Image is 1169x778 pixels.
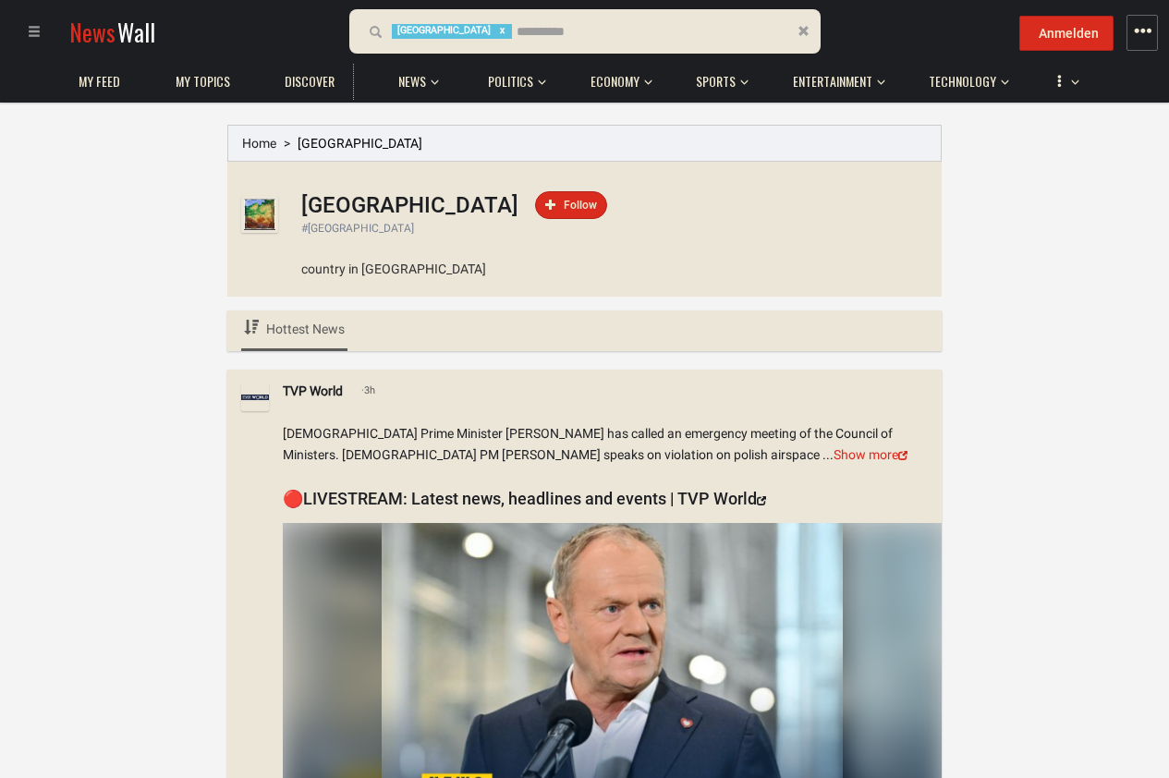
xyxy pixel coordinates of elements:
[793,73,872,90] span: Entertainment
[784,64,882,100] a: Entertainment
[285,73,335,90] span: Discover
[301,221,928,237] div: #[GEOGRAPHIC_DATA]
[687,55,749,100] button: Sports
[479,55,546,100] button: Politics
[581,64,649,100] a: Economy
[283,489,766,508] a: 🔴LIVESTREAM: Latest news, headlines and events | TVP World
[301,260,942,297] div: country in [GEOGRAPHIC_DATA]
[69,15,155,49] a: NewsWall
[241,383,269,411] img: Profile picture of TVP World
[117,15,155,49] span: Wall
[361,383,375,400] span: 3h
[834,447,907,462] a: Show more
[784,55,885,100] button: Entertainment
[564,199,597,212] span: Follow
[687,64,745,100] a: Sports
[283,381,343,401] a: TVP World
[479,64,542,100] a: Politics
[298,136,422,151] span: [GEOGRAPHIC_DATA]
[581,55,652,100] button: Economy
[398,73,426,90] span: News
[176,73,230,90] span: My topics
[591,73,639,90] span: Economy
[266,322,345,336] span: Hottest News
[241,310,347,351] a: Hottest News
[242,136,276,151] a: Home
[389,55,444,100] button: News
[283,424,928,513] div: [DEMOGRAPHIC_DATA] Prime Minister [PERSON_NAME] has called an emergency meeting of the Council of...
[241,196,278,233] img: Profile picture of Poland
[69,15,116,49] span: News
[919,55,1009,100] button: Technology
[79,73,120,90] span: My Feed
[919,64,1005,100] a: Technology
[929,73,996,90] span: Technology
[1039,26,1099,41] span: Anmelden
[488,73,533,90] span: Politics
[301,192,518,218] h1: [GEOGRAPHIC_DATA]
[389,64,435,100] a: News
[301,202,518,215] a: [GEOGRAPHIC_DATA]
[1019,16,1114,51] button: Anmelden
[696,73,736,90] span: Sports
